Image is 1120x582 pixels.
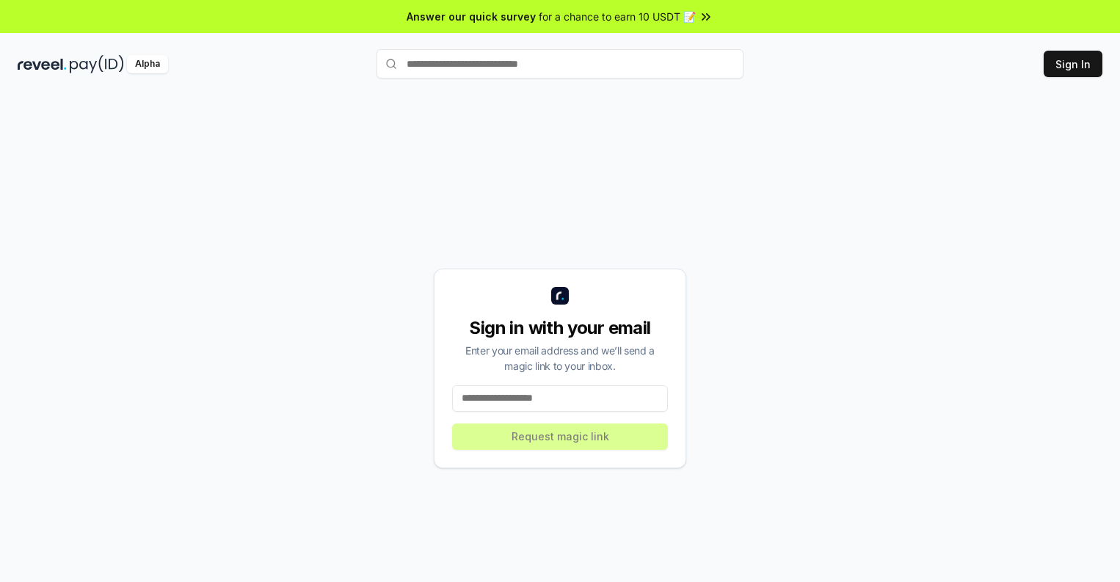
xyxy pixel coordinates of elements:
[551,287,569,305] img: logo_small
[18,55,67,73] img: reveel_dark
[452,343,668,374] div: Enter your email address and we’ll send a magic link to your inbox.
[539,9,696,24] span: for a chance to earn 10 USDT 📝
[407,9,536,24] span: Answer our quick survey
[452,316,668,340] div: Sign in with your email
[70,55,124,73] img: pay_id
[1044,51,1102,77] button: Sign In
[127,55,168,73] div: Alpha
